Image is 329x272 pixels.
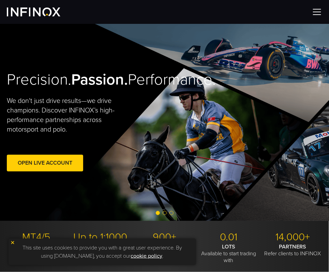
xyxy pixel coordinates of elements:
img: yellow close icon [10,240,15,245]
p: MT4/5 [7,231,66,244]
a: Open Live Account [7,155,83,171]
a: cookie policy [131,253,163,259]
p: Refer clients to INFINOX [263,243,322,257]
p: 14,000+ [263,231,322,244]
span: Go to slide 1 [156,211,160,215]
span: Go to slide 2 [163,211,167,215]
strong: PARTNERS [279,243,306,250]
p: With modern trading tools [7,243,66,264]
strong: Passion. [71,71,128,89]
strong: LOTS [222,243,235,250]
p: Up to 1:1000 [71,231,130,244]
p: 900+ [135,231,194,244]
p: This site uses cookies to provide you with a great user experience. By using [DOMAIN_NAME], you a... [12,242,193,262]
p: We don't just drive results—we drive champions. Discover INFINOX’s high-performance partnerships ... [7,96,120,134]
h2: Precision. Performance. [7,71,149,89]
p: 0.01 [199,231,258,244]
p: Available to start trading with [199,243,258,264]
span: Go to slide 3 [169,211,174,215]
